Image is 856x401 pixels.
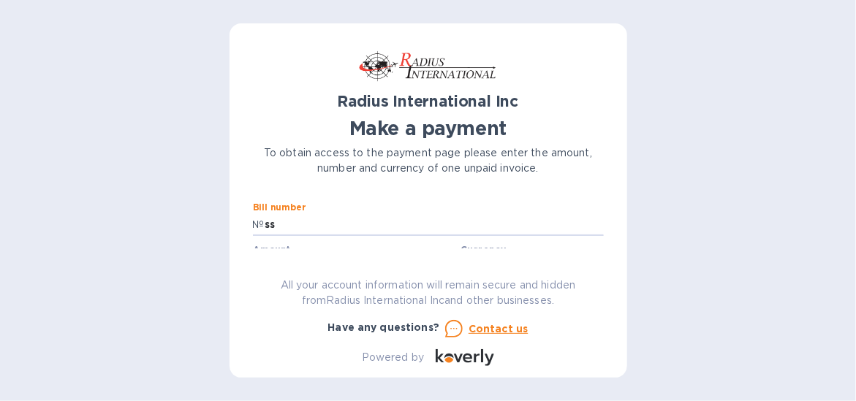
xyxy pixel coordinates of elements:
[328,321,440,333] b: Have any questions?
[253,145,604,176] p: To obtain access to the payment page please enter the amount, number and currency of one unpaid i...
[253,278,604,308] p: All your account information will remain secure and hidden from Radius International Inc and othe...
[253,245,290,254] label: Amount
[461,244,506,255] b: Currency
[469,323,529,335] u: Contact us
[265,214,604,236] input: Enter bill number
[253,204,306,213] label: Bill number
[253,217,265,232] p: №
[253,117,604,140] h1: Make a payment
[338,92,519,110] b: Radius International Inc
[362,350,424,365] p: Powered by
